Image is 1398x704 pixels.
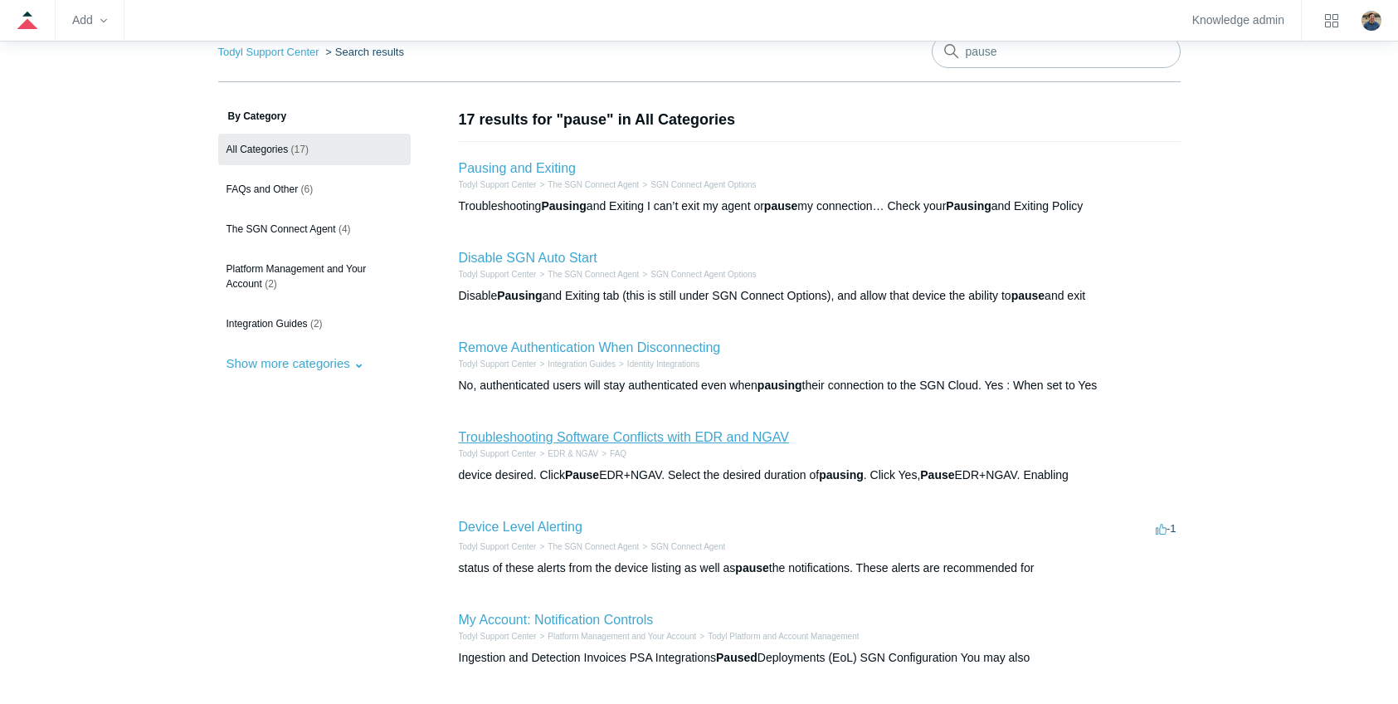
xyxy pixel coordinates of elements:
li: Todyl Support Center [218,46,323,58]
div: Disable and Exiting tab (this is still under SGN Connect Options), and allow that device the abil... [459,287,1181,305]
a: Todyl Support Center [459,180,537,189]
img: user avatar [1361,11,1381,31]
li: Todyl Support Center [459,630,537,643]
a: The SGN Connect Agent [548,542,639,551]
li: The SGN Connect Agent [536,540,639,553]
a: The SGN Connect Agent [548,270,639,279]
a: Integration Guides (2) [218,308,411,340]
a: Platform Management and Your Account [548,632,696,641]
a: The SGN Connect Agent [548,180,639,189]
h3: By Category [218,109,411,124]
em: Pausing [946,199,991,213]
li: Todyl Support Center [459,540,537,553]
a: SGN Connect Agent [650,542,725,551]
li: Platform Management and Your Account [536,630,696,643]
a: Device Level Alerting [459,520,582,534]
span: Integration Guides [227,318,308,330]
li: Todyl Support Center [459,358,537,370]
em: Pausing [497,289,542,302]
li: Identity Integrations [616,358,699,370]
a: Todyl Support Center [459,270,537,279]
span: -1 [1156,522,1176,535]
a: FAQs and Other (6) [218,174,411,205]
span: The SGN Connect Agent [227,223,336,235]
a: Todyl Support Center [459,632,537,641]
em: Paused [716,651,757,664]
li: SGN Connect Agent [639,540,725,553]
a: Todyl Support Center [218,46,319,58]
span: FAQs and Other [227,183,299,195]
a: Todyl Support Center [459,542,537,551]
a: SGN Connect Agent Options [650,270,756,279]
a: Troubleshooting Software Conflicts with EDR and NGAV [459,430,789,444]
a: Platform Management and Your Account (2) [218,253,411,300]
a: Knowledge admin [1192,16,1284,25]
a: Identity Integrations [627,359,699,369]
li: The SGN Connect Agent [536,268,639,281]
button: Show more categories [218,348,373,379]
li: Todyl Support Center [459,447,537,460]
span: (2) [265,278,277,290]
div: No, authenticated users will stay authenticated even when their connection to the SGN Cloud. Yes ... [459,377,1181,394]
div: Troubleshooting and Exiting I can’t exit my agent or my connection… Check your and Exiting Policy [459,198,1181,215]
input: Search [932,35,1181,68]
li: Todyl Platform and Account Management [696,630,859,643]
a: Remove Authentication When Disconnecting [459,340,721,354]
a: Todyl Support Center [459,359,537,369]
zd-hc-trigger: Add [72,16,107,25]
a: The SGN Connect Agent (4) [218,213,411,245]
li: The SGN Connect Agent [536,178,639,191]
li: Search results [322,46,404,58]
a: FAQ [610,449,626,458]
a: My Account: Notification Controls [459,613,654,627]
span: All Categories [227,144,289,155]
em: Pausing [541,199,586,213]
li: Todyl Support Center [459,268,537,281]
a: Disable SGN Auto Start [459,251,597,265]
li: EDR & NGAV [536,447,598,460]
div: Ingestion and Detection Invoices PSA Integrations Deployments (EoL) SGN Configuration You may also [459,649,1181,667]
li: Integration Guides [536,358,616,370]
div: device desired. Click EDR+NGAV. Select the desired duration of . Click Yes, EDR+NGAV. Enabling [459,467,1181,484]
span: (6) [301,183,314,195]
span: (2) [310,318,323,330]
div: status of these alerts from the device listing as well as the notifications. These alerts are rec... [459,560,1181,577]
em: Pause [565,468,599,482]
span: (17) [291,144,309,155]
li: SGN Connect Agent Options [639,268,756,281]
a: Integration Guides [548,359,616,369]
h1: 17 results for "pause" in All Categories [459,109,1181,131]
a: Pausing and Exiting [459,161,576,175]
em: pause [735,561,768,574]
a: All Categories (17) [218,134,411,165]
li: Todyl Support Center [459,178,537,191]
zd-hc-trigger: Click your profile icon to open the profile menu [1361,11,1381,31]
li: FAQ [598,447,626,460]
span: (4) [339,223,351,235]
a: Todyl Support Center [459,449,537,458]
em: pausing [819,468,864,482]
a: EDR & NGAV [548,449,598,458]
span: Platform Management and Your Account [227,263,367,290]
em: pause [1011,289,1045,302]
a: Todyl Platform and Account Management [708,632,859,641]
li: SGN Connect Agent Options [639,178,756,191]
em: pausing [757,379,802,392]
em: Pause [920,468,954,482]
a: SGN Connect Agent Options [650,180,756,189]
em: pause [764,199,797,213]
